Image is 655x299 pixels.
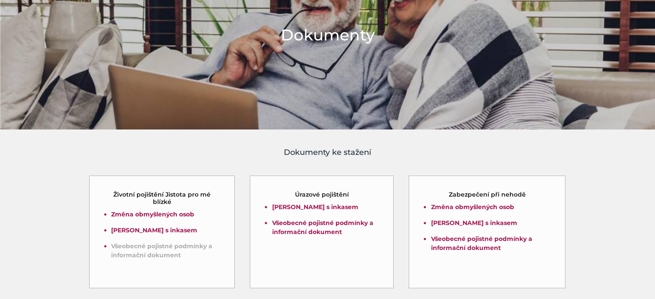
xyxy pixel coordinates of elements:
a: [PERSON_NAME] s inkasem [111,226,197,234]
h5: Životní pojištění Jistota pro mé blízké [105,191,220,206]
a: Všeobecné pojistné podmínky a informační dokument [272,219,373,236]
a: Změna obmyšlených osob [111,210,194,218]
a: Změna obmyšlených osob [431,203,514,211]
a: Všeobecné pojistné podmínky a informační dokument [431,235,532,252]
a: Všeobecné pojistné podmínky a informační dokument [111,242,212,259]
a: [PERSON_NAME] s inkasem [431,219,517,227]
h5: Úrazové pojištění [295,191,349,198]
h1: Dokumenty [281,24,375,46]
h5: Zabezpečení při nehodě [449,191,526,198]
a: [PERSON_NAME] s inkasem [272,203,358,211]
h4: Dokumenty ke stažení [89,147,567,158]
